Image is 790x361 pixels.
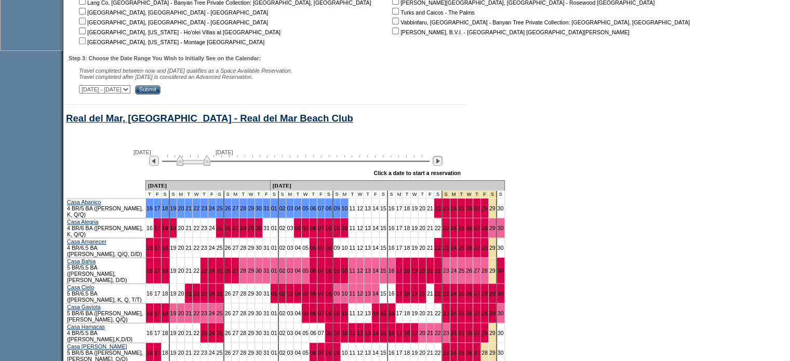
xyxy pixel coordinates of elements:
[271,268,277,274] a: 01
[232,245,238,251] a: 27
[435,290,441,297] a: 22
[389,205,395,211] a: 16
[334,290,340,297] a: 09
[419,268,425,274] a: 20
[263,290,270,297] a: 31
[443,245,449,251] a: 23
[193,225,199,231] a: 22
[427,205,433,211] a: 21
[154,225,160,231] a: 17
[193,245,199,251] a: 22
[498,268,504,274] a: 30
[357,268,363,274] a: 12
[162,205,168,211] a: 18
[389,268,395,274] a: 16
[225,310,231,316] a: 26
[170,205,177,211] a: 19
[357,245,363,251] a: 12
[489,310,496,316] a: 29
[170,245,177,251] a: 19
[435,205,441,211] a: 22
[170,268,177,274] a: 19
[178,245,184,251] a: 20
[279,245,286,251] a: 02
[451,205,457,211] a: 24
[162,268,168,274] a: 18
[154,245,160,251] a: 17
[451,268,457,274] a: 24
[248,290,254,297] a: 29
[419,225,425,231] a: 20
[334,268,340,274] a: 09
[396,225,403,231] a: 17
[146,205,153,211] a: 16
[334,245,340,251] a: 09
[294,225,301,231] a: 04
[389,225,395,231] a: 16
[162,245,168,251] a: 18
[419,245,425,251] a: 20
[263,310,270,316] a: 31
[341,205,347,211] a: 10
[365,268,371,274] a: 13
[481,245,488,251] a: 28
[287,290,293,297] a: 03
[302,225,309,231] a: 05
[380,245,386,251] a: 15
[341,310,347,316] a: 10
[201,225,207,231] a: 23
[318,268,324,274] a: 07
[149,156,159,166] img: Previous
[287,245,293,251] a: 03
[170,225,177,231] a: 19
[310,245,316,251] a: 06
[349,310,355,316] a: 11
[474,268,480,274] a: 27
[380,290,386,297] a: 15
[349,245,355,251] a: 11
[435,268,441,274] a: 22
[256,205,262,211] a: 30
[287,205,293,211] a: 03
[458,268,464,274] a: 25
[279,290,286,297] a: 02
[201,205,207,211] a: 23
[372,310,379,316] a: 14
[474,205,480,211] a: 27
[372,268,379,274] a: 14
[419,290,425,297] a: 20
[411,205,418,211] a: 19
[225,290,231,297] a: 26
[365,245,371,251] a: 13
[341,290,347,297] a: 10
[193,330,199,336] a: 22
[185,310,192,316] a: 21
[232,225,238,231] a: 27
[193,290,199,297] a: 22
[357,225,363,231] a: 12
[67,238,106,245] a: Casa Amanecer
[334,205,340,211] a: 09
[225,225,231,231] a: 26
[380,268,386,274] a: 15
[419,310,425,316] a: 20
[451,225,457,231] a: 24
[458,310,464,316] a: 25
[256,245,262,251] a: 30
[201,310,207,316] a: 23
[232,330,238,336] a: 27
[404,310,410,316] a: 18
[279,205,286,211] a: 02
[67,304,101,310] a: Casa Gaviota
[498,310,504,316] a: 30
[458,245,464,251] a: 25
[217,268,223,274] a: 25
[146,290,153,297] a: 16
[326,290,332,297] a: 08
[248,205,254,211] a: 29
[451,290,457,297] a: 24
[146,268,153,274] a: 16
[170,290,177,297] a: 19
[326,268,332,274] a: 08
[240,245,246,251] a: 28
